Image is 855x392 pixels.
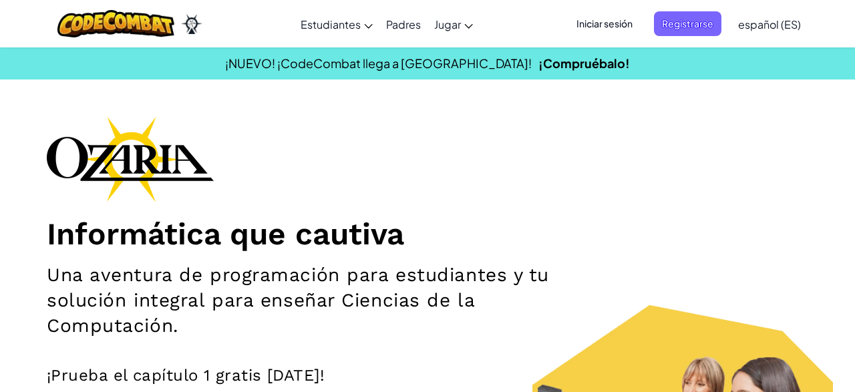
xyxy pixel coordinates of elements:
h2: Una aventura de programación para estudiantes y tu solución integral para enseñar Ciencias de la ... [47,262,557,339]
span: Jugar [434,17,461,31]
a: español (ES) [731,6,808,42]
button: Iniciar sesión [568,11,641,36]
span: ¡NUEVO! ¡CodeCombat llega a [GEOGRAPHIC_DATA]! [225,55,532,71]
span: español (ES) [738,17,801,31]
a: ¡Compruébalo! [538,55,630,71]
span: Estudiantes [301,17,361,31]
p: ¡Prueba el capítulo 1 gratis [DATE]! [47,365,808,385]
button: Registrarse [654,11,721,36]
h1: Informática que cautiva [47,215,808,252]
a: Estudiantes [294,6,379,42]
img: CodeCombat logo [57,10,174,37]
img: Ozaria branding logo [47,116,214,202]
a: Jugar [427,6,480,42]
img: Ozaria [181,14,202,34]
a: Padres [379,6,427,42]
